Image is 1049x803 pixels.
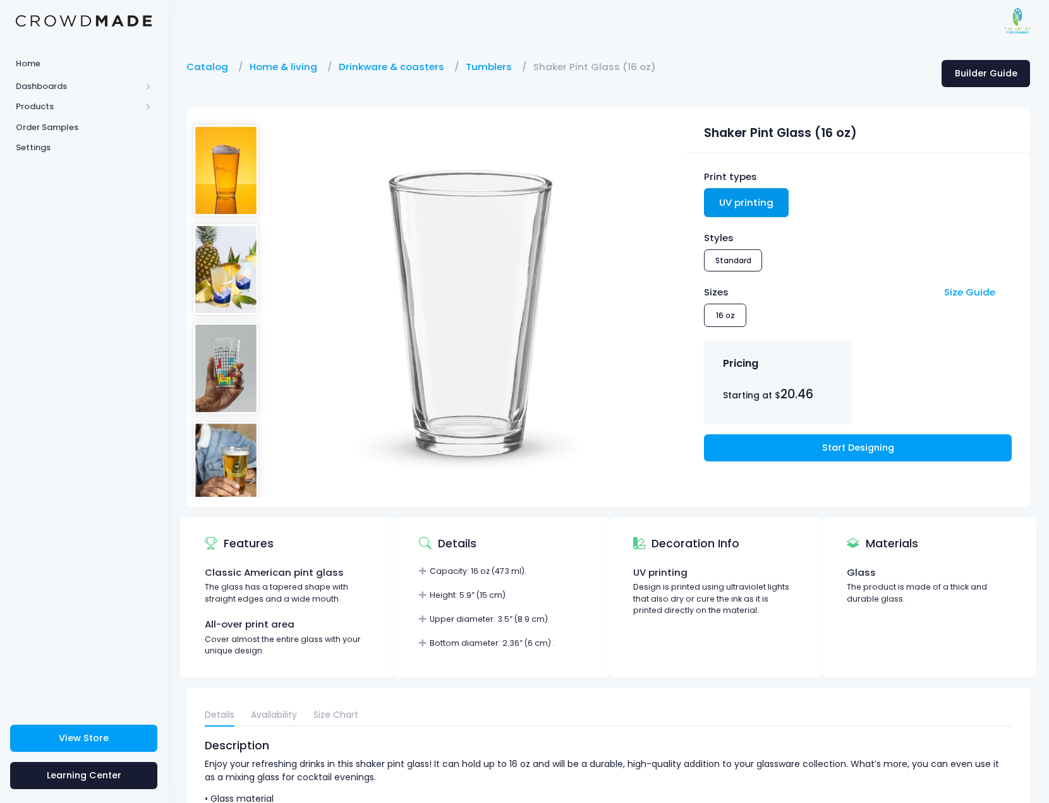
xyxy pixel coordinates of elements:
div: The glass has a tapered shape with straight edges and a wide mouth. [205,581,370,605]
a: Builder Guide [942,60,1030,87]
div: The product is made of a thick and durable glass. [847,581,1012,605]
a: Learning Center [10,762,157,789]
div: Styles [704,231,1011,245]
a: Tumblers [466,60,518,74]
a: Size Chart [313,704,358,727]
div: UV printing [633,566,798,580]
a: Home & living [250,60,324,74]
div: Shaker Pint Glass (16 oz) [704,118,1011,143]
a: UV printing [704,188,789,217]
span: 20.46 [780,386,813,403]
div: Bottom diameter: 2.36″ (6 cm) . [419,638,584,650]
div: Classic American pint glass [205,566,370,580]
div: Decoration Info [633,525,740,561]
div: Print types [704,170,1011,184]
span: Learning Center [47,769,121,782]
div: Upper diameter: 3.5″ (8.9 cm). [419,614,584,626]
a: Drinkware & coasters [339,60,451,74]
div: Materials [847,525,918,561]
a: Start Designing [704,434,1011,461]
a: Availability [251,704,297,727]
a: Size Guide [944,285,995,299]
div: Features [205,525,274,561]
div: Starting at $ [723,385,834,403]
a: Shaker Pint Glass (16 oz) [533,60,662,74]
div: All-over print area [205,617,370,631]
div: Capacity: 16 oz (473 ml). [419,566,584,578]
div: Glass [847,566,1012,580]
img: User [1005,8,1030,33]
div: Details [419,525,476,561]
div: Height: 5.9″ (15 cm). [419,590,584,602]
p: Enjoy your refreshing drinks in this shaker pint glass! It can hold up to 16 oz and will be a dur... [205,758,1012,784]
div: Description [205,737,1012,754]
h4: Pricing [723,357,758,370]
div: Design is printed using ultraviolet lights that also dry or cure the ink as it is printed directl... [633,581,798,617]
span: Home [16,57,152,70]
span: View Store [59,732,109,744]
span: Order Samples [16,121,152,134]
span: Settings [16,141,152,154]
div: Sizes [698,285,938,299]
a: View Store [10,725,157,752]
a: Details [205,704,234,727]
div: Cover almost the entire glass with your unique design. [205,634,370,657]
a: Catalog [186,60,234,74]
span: Products [16,100,141,113]
img: Logo [16,15,152,27]
span: Dashboards [16,80,141,93]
